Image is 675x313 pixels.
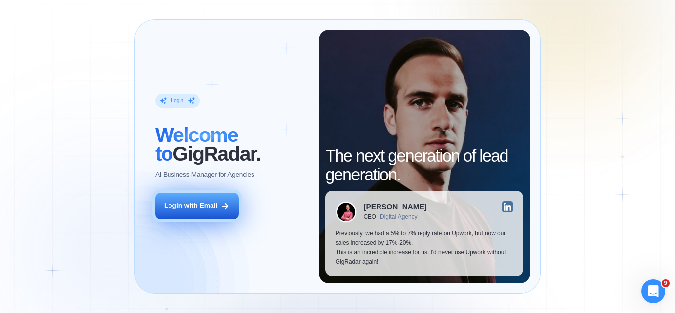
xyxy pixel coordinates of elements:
span: Welcome to [155,124,238,165]
p: AI Business Manager for Agencies [155,170,254,179]
div: Login with Email [164,201,217,211]
span: 9 [662,279,670,287]
div: Login [171,97,183,104]
div: [PERSON_NAME] [363,203,427,210]
iframe: Intercom live chat [641,279,665,303]
div: Digital Agency [380,214,417,221]
div: CEO [363,214,376,221]
h2: The next generation of lead generation. [325,147,523,184]
p: Previously, we had a 5% to 7% reply rate on Upwork, but now our sales increased by 17%-20%. This ... [336,229,513,266]
button: Login with Email [155,193,239,219]
h2: ‍ GigRadar. [155,126,308,163]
